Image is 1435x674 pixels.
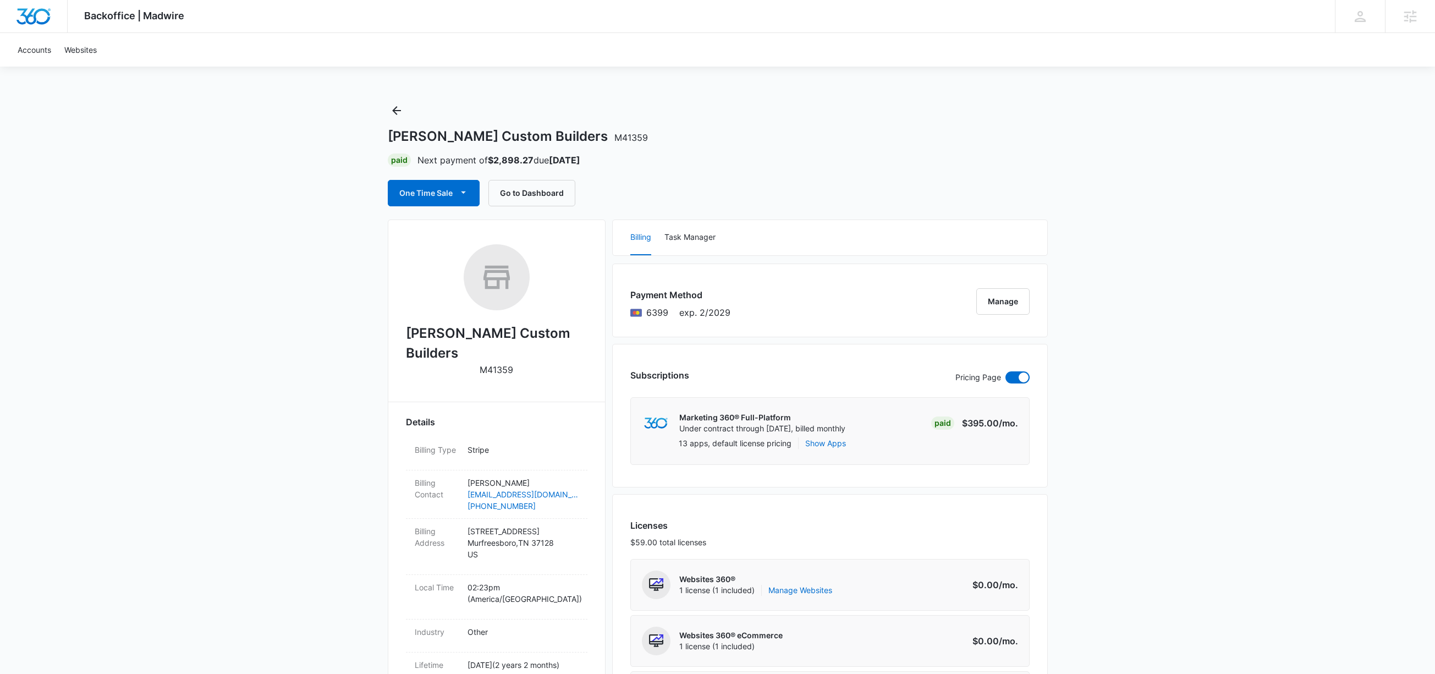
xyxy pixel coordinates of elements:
a: [EMAIL_ADDRESS][DOMAIN_NAME] [468,489,579,500]
a: Websites [58,33,103,67]
a: [PHONE_NUMBER] [468,500,579,512]
h2: [PERSON_NAME] Custom Builders [406,324,587,363]
strong: $2,898.27 [488,155,534,166]
p: Marketing 360® Full-Platform [679,412,845,423]
button: Billing [630,220,651,255]
p: Other [468,626,579,638]
h3: Payment Method [630,288,730,302]
div: Billing Address[STREET_ADDRESS]Murfreesboro,TN 37128US [406,519,587,575]
p: Websites 360® eCommerce [679,630,783,641]
dt: Billing Address [415,525,459,549]
a: Accounts [11,33,58,67]
button: Task Manager [664,220,716,255]
div: Billing TypeStripe [406,437,587,470]
div: Local Time02:23pm (America/[GEOGRAPHIC_DATA]) [406,575,587,620]
p: Websites 360® [679,574,832,585]
div: Paid [388,154,411,167]
dt: Billing Type [415,444,459,456]
div: Paid [931,417,954,430]
span: M41359 [614,132,648,143]
p: $59.00 total licenses [630,536,706,548]
dt: Local Time [415,582,459,593]
div: Billing Contact[PERSON_NAME][EMAIL_ADDRESS][DOMAIN_NAME][PHONE_NUMBER] [406,470,587,519]
dt: Industry [415,626,459,638]
dt: Lifetime [415,659,459,671]
span: /mo. [999,635,1018,646]
a: Manage Websites [768,585,832,596]
p: Next payment of due [417,154,580,167]
button: One Time Sale [388,180,480,206]
span: Backoffice | Madwire [84,10,184,21]
dt: Billing Contact [415,477,459,500]
p: Stripe [468,444,579,456]
p: 02:23pm ( America/[GEOGRAPHIC_DATA] ) [468,582,579,605]
h3: Licenses [630,519,706,532]
p: $395.00 [962,417,1018,430]
span: /mo. [999,418,1018,429]
p: [PERSON_NAME] [468,477,579,489]
img: marketing360Logo [644,418,668,429]
button: Go to Dashboard [488,180,575,206]
span: 1 license (1 included) [679,641,783,652]
span: /mo. [999,579,1018,590]
button: Show Apps [805,437,846,449]
p: [DATE] ( 2 years 2 months ) [468,659,579,671]
div: IndustryOther [406,620,587,653]
p: $0.00 [966,634,1018,648]
h1: [PERSON_NAME] Custom Builders [388,128,648,145]
p: Under contract through [DATE], billed monthly [679,423,845,434]
p: M41359 [480,363,513,376]
p: 13 apps, default license pricing [679,437,791,449]
p: [STREET_ADDRESS] Murfreesboro , TN 37128 US [468,525,579,560]
span: Details [406,415,435,429]
p: Pricing Page [955,371,1001,383]
span: Mastercard ending with [646,306,668,319]
button: Manage [976,288,1030,315]
p: $0.00 [966,578,1018,591]
button: Back [388,102,405,119]
span: exp. 2/2029 [679,306,730,319]
strong: [DATE] [549,155,580,166]
h3: Subscriptions [630,369,689,382]
span: 1 license (1 included) [679,585,832,596]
